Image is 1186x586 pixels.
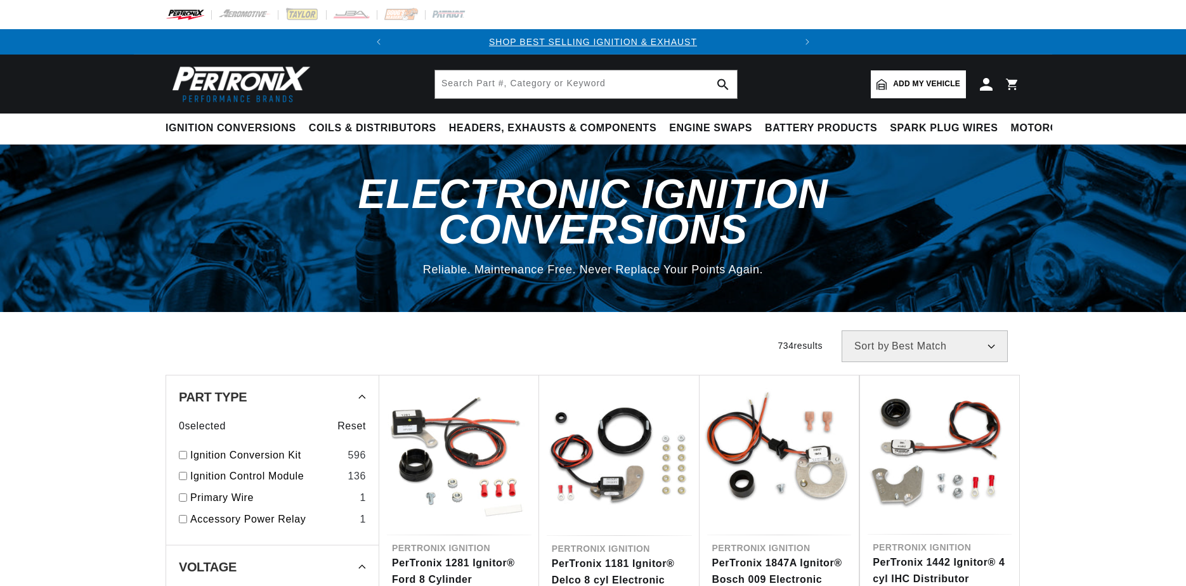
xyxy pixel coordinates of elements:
[391,35,795,49] div: Announcement
[1005,114,1093,143] summary: Motorcycle
[795,29,820,55] button: Translation missing: en.sections.announcements.next_announcement
[423,263,763,276] span: Reliable. Maintenance Free. Never Replace Your Points Again.
[489,37,697,47] a: SHOP BEST SELLING IGNITION & EXHAUST
[759,114,883,143] summary: Battery Products
[348,447,366,464] div: 596
[871,70,966,98] a: Add my vehicle
[179,391,247,403] span: Part Type
[179,561,237,573] span: Voltage
[190,468,342,485] a: Ignition Control Module
[778,341,823,351] span: 734 results
[337,418,366,434] span: Reset
[435,70,737,98] input: Search Part #, Category or Keyword
[166,114,303,143] summary: Ignition Conversions
[663,114,759,143] summary: Engine Swaps
[449,122,656,135] span: Headers, Exhausts & Components
[854,341,889,351] span: Sort by
[669,122,752,135] span: Engine Swaps
[391,35,795,49] div: 1 of 2
[842,330,1008,362] select: Sort by
[890,122,998,135] span: Spark Plug Wires
[166,62,311,106] img: Pertronix
[1011,122,1086,135] span: Motorcycle
[443,114,663,143] summary: Headers, Exhausts & Components
[190,511,355,528] a: Accessory Power Relay
[358,171,828,252] span: Electronic Ignition Conversions
[765,122,877,135] span: Battery Products
[134,29,1052,55] slideshow-component: Translation missing: en.sections.announcements.announcement_bar
[709,70,737,98] button: search button
[360,490,366,506] div: 1
[303,114,443,143] summary: Coils & Distributors
[883,114,1004,143] summary: Spark Plug Wires
[309,122,436,135] span: Coils & Distributors
[179,418,226,434] span: 0 selected
[190,447,342,464] a: Ignition Conversion Kit
[360,511,366,528] div: 1
[190,490,355,506] a: Primary Wire
[348,468,366,485] div: 136
[893,78,960,90] span: Add my vehicle
[366,29,391,55] button: Translation missing: en.sections.announcements.previous_announcement
[166,122,296,135] span: Ignition Conversions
